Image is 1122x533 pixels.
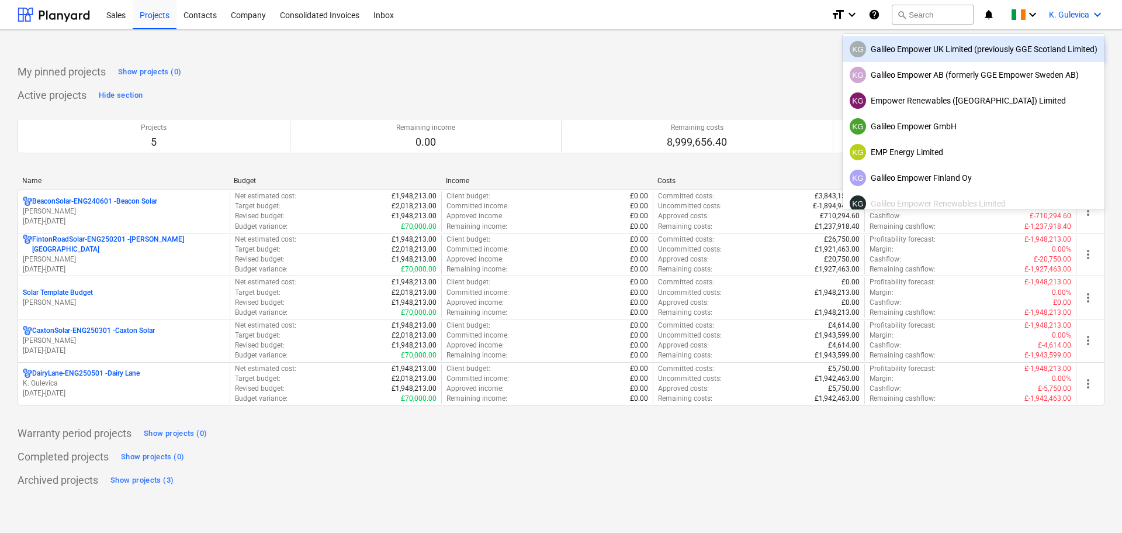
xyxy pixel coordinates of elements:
[850,41,866,57] div: Kristina Gulevica
[850,195,866,212] div: Kristina Gulevica
[850,67,866,83] div: Kristina Gulevica
[1064,477,1122,533] iframe: Chat Widget
[850,195,1097,212] div: Galileo Empower Renewables Limited
[850,92,866,109] div: Kristina Gulevica
[850,67,1097,83] div: Galileo Empower AB (formerly GGE Empower Sweden AB)
[852,97,864,105] span: KG
[850,170,866,186] div: Kristina Gulevica
[852,200,864,208] span: KG
[852,71,864,80] span: KG
[850,118,1097,135] div: Galileo Empower GmbH
[850,170,1097,186] div: Galileo Empower Finland Oy
[852,148,864,157] span: KG
[850,118,866,135] div: Kristina Gulevica
[852,174,864,183] span: KG
[852,122,864,131] span: KG
[852,45,864,54] span: KG
[850,92,1097,109] div: Empower Renewables ([GEOGRAPHIC_DATA]) Limited
[850,144,866,160] div: Kristina Gulevica
[850,144,1097,160] div: EMP Energy Limited
[850,41,1097,57] div: Galileo Empower UK Limited (previously GGE Scotland Limited)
